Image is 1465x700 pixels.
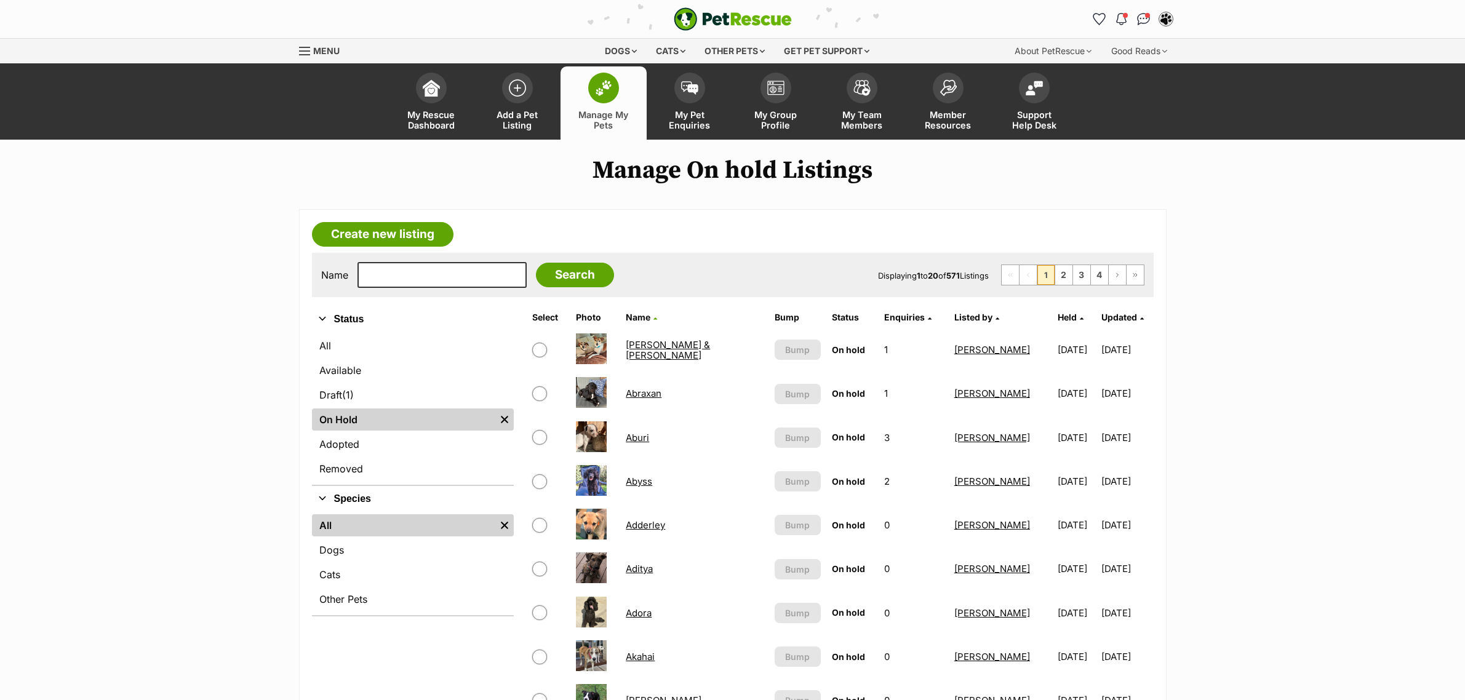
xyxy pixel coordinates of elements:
span: Previous page [1020,265,1037,285]
a: Draft [312,384,514,406]
a: [PERSON_NAME] & [PERSON_NAME] [626,339,710,361]
button: Bump [775,471,821,491]
span: On hold [832,344,865,355]
img: help-desk-icon-fdf02630f3aa405de69fd3d07c3f3aa587a6932b1a1747fa1d2bba05be0121f9.svg [1026,81,1043,95]
img: member-resources-icon-8e73f808a243e03378d46382f2149f9095a855e16c252ad45f914b54edf8863c.svg [940,79,957,96]
div: Good Reads [1103,39,1176,63]
td: 3 [879,416,948,459]
td: [DATE] [1101,416,1152,459]
span: My Pet Enquiries [662,109,717,130]
td: [DATE] [1053,547,1100,590]
a: Support Help Desk [991,66,1077,140]
span: My Rescue Dashboard [404,109,459,130]
span: Page 1 [1037,265,1055,285]
img: logo-e224e6f780fb5917bec1dbf3a21bbac754714ae5b6737aabdf751b685950b380.svg [674,7,792,31]
span: Bump [785,563,810,576]
button: Bump [775,515,821,535]
a: Next page [1109,265,1126,285]
input: Search [536,263,614,287]
nav: Pagination [1001,264,1144,285]
th: Photo [571,308,620,327]
a: Abyss [626,475,652,487]
button: Bump [775,340,821,360]
a: Other Pets [312,588,514,610]
span: On hold [832,432,865,442]
a: Favourites [1090,9,1109,29]
span: Support Help Desk [1007,109,1062,130]
a: Adora [626,607,652,619]
a: My Team Members [819,66,905,140]
td: [DATE] [1101,328,1152,371]
button: Species [312,491,514,507]
span: On hold [832,476,865,487]
td: 0 [879,547,948,590]
img: chat-41dd97257d64d25036548639549fe6c8038ab92f7586957e7f3b1b290dea8141.svg [1137,13,1150,25]
button: My account [1156,9,1176,29]
img: add-pet-listing-icon-0afa8454b4691262ce3f59096e99ab1cd57d4a30225e0717b998d2c9b9846f56.svg [509,79,526,97]
a: [PERSON_NAME] [954,519,1030,531]
a: Page 2 [1055,265,1072,285]
a: Remove filter [495,514,514,536]
td: [DATE] [1053,328,1100,371]
span: My Group Profile [748,109,804,130]
a: Aditya [626,563,653,575]
td: [DATE] [1101,592,1152,634]
span: Held [1058,312,1077,322]
a: Available [312,359,514,381]
a: Abraxan [626,388,661,399]
td: [DATE] [1053,504,1100,546]
a: On Hold [312,408,495,431]
span: translation missing: en.admin.listings.index.attributes.enquiries [884,312,925,322]
span: Bump [785,431,810,444]
a: Page 4 [1091,265,1108,285]
span: Manage My Pets [576,109,631,130]
img: pet-enquiries-icon-7e3ad2cf08bfb03b45e93fb7055b45f3efa6380592205ae92323e6603595dc1f.svg [681,81,698,95]
a: Menu [299,39,348,61]
strong: 571 [946,271,960,280]
a: [PERSON_NAME] [954,475,1030,487]
div: Status [312,332,514,485]
td: 2 [879,460,948,503]
button: Bump [775,384,821,404]
th: Bump [770,308,826,327]
div: About PetRescue [1006,39,1100,63]
span: Name [626,312,650,322]
a: Held [1058,312,1084,322]
td: [DATE] [1101,635,1152,678]
td: [DATE] [1101,372,1152,415]
a: Adopted [312,433,514,455]
button: Notifications [1112,9,1132,29]
img: manage-my-pets-icon-02211641906a0b7f246fdf0571729dbe1e7629f14944591b6c1af311fb30b64b.svg [595,80,612,96]
span: First page [1002,265,1019,285]
span: Member Resources [920,109,976,130]
span: On hold [832,563,865,574]
button: Bump [775,428,821,448]
button: Bump [775,603,821,623]
a: Listed by [954,312,999,322]
a: [PERSON_NAME] [954,432,1030,443]
a: Remove filter [495,408,514,431]
a: Removed [312,458,514,480]
a: Manage My Pets [561,66,647,140]
div: Other pets [696,39,773,63]
a: Dogs [312,539,514,561]
span: Listed by [954,312,992,322]
a: [PERSON_NAME] [954,563,1030,575]
td: [DATE] [1101,547,1152,590]
span: On hold [832,651,865,662]
td: [DATE] [1101,504,1152,546]
div: Species [312,512,514,615]
span: Displaying to of Listings [878,271,989,280]
strong: 1 [917,271,920,280]
span: On hold [832,607,865,618]
span: Menu [313,46,340,56]
a: Last page [1127,265,1144,285]
a: My Group Profile [733,66,819,140]
a: Akahai [626,651,655,662]
span: Bump [785,343,810,356]
ul: Account quick links [1090,9,1176,29]
span: Bump [785,475,810,488]
td: [DATE] [1053,635,1100,678]
button: Bump [775,559,821,579]
span: Bump [785,519,810,531]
